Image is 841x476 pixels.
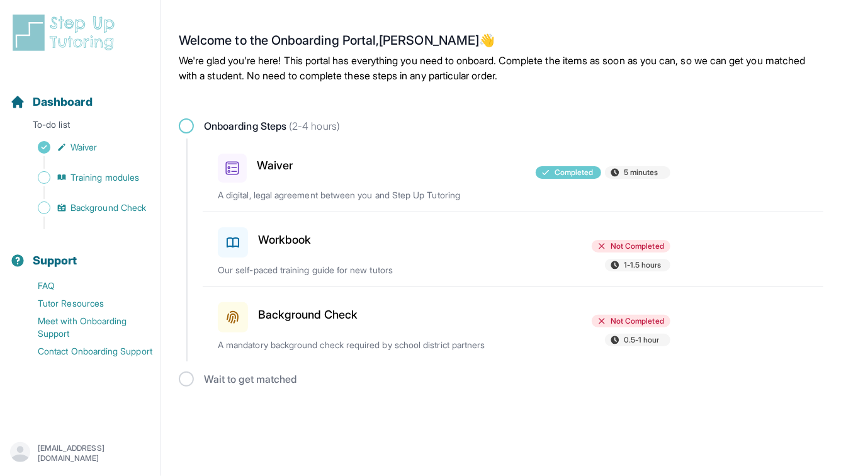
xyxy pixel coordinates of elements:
p: Our self-paced training guide for new tutors [218,264,512,276]
span: Completed [555,167,594,178]
span: 0.5-1 hour [624,335,660,345]
span: Dashboard [33,93,93,111]
span: Onboarding Steps [204,118,340,133]
p: A digital, legal agreement between you and Step Up Tutoring [218,189,512,201]
a: Waiver [10,139,161,156]
span: Not Completed [611,316,664,326]
a: Contact Onboarding Support [10,343,161,360]
a: Training modules [10,169,161,186]
p: A mandatory background check required by school district partners [218,339,512,351]
p: To-do list [5,118,155,136]
p: We're glad you're here! This portal has everything you need to onboard. Complete the items as soo... [179,53,823,83]
h3: Workbook [258,231,312,249]
span: 1-1.5 hours [624,260,662,270]
p: [EMAIL_ADDRESS][DOMAIN_NAME] [38,443,150,463]
h2: Welcome to the Onboarding Portal, [PERSON_NAME] 👋 [179,33,823,53]
button: Support [5,232,155,275]
a: Background Check [10,199,161,217]
h3: Waiver [257,157,293,174]
span: Background Check [71,201,146,214]
a: FAQ [10,277,161,295]
button: [EMAIL_ADDRESS][DOMAIN_NAME] [10,442,150,465]
a: Background CheckNot Completed0.5-1 hourA mandatory background check required by school district p... [203,287,823,361]
span: 5 minutes [624,167,658,178]
a: Dashboard [10,93,93,111]
button: Dashboard [5,73,155,116]
a: WorkbookNot Completed1-1.5 hoursOur self-paced training guide for new tutors [203,212,823,286]
img: logo [10,13,122,53]
a: Tutor Resources [10,295,161,312]
span: Training modules [71,171,139,184]
a: WaiverCompleted5 minutesA digital, legal agreement between you and Step Up Tutoring [203,139,823,212]
span: Waiver [71,141,97,154]
span: (2-4 hours) [286,120,340,132]
h3: Background Check [258,306,358,324]
span: Support [33,252,77,269]
a: Meet with Onboarding Support [10,312,161,343]
span: Not Completed [611,241,664,251]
